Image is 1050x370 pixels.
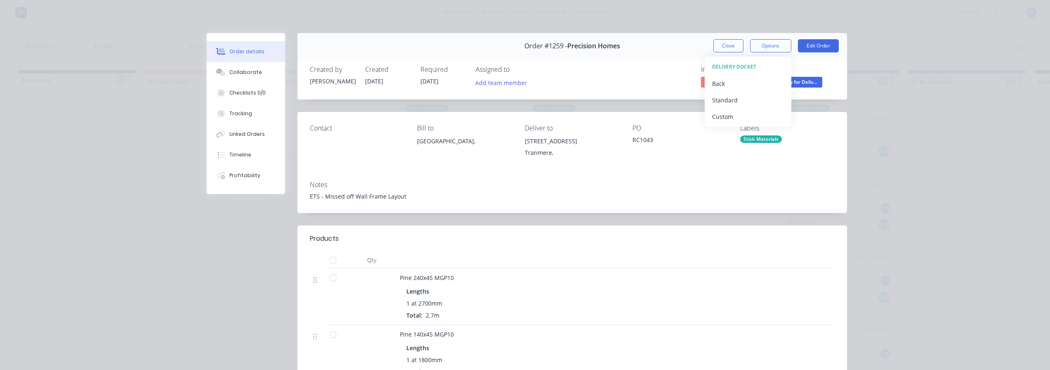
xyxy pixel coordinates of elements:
[422,311,443,319] span: 2.7m
[420,77,439,85] span: [DATE]
[740,124,835,132] div: Labels
[798,39,839,52] button: Edit Order
[229,172,260,179] div: Profitability
[525,135,619,147] div: [STREET_ADDRESS]
[567,42,620,50] span: Precision Homes
[310,124,404,132] div: Contact
[229,89,266,97] div: Checklists 0/0
[406,299,442,308] span: 1 at 2700mm
[701,66,763,74] div: Invoiced
[712,62,784,72] div: DELIVERY DOCKET
[417,135,512,147] div: [GEOGRAPHIC_DATA],
[207,124,285,145] button: Linked Orders
[420,66,466,74] div: Required
[406,356,442,364] span: 1 at 1800mm
[740,135,782,143] div: Stick Materials
[632,124,727,132] div: PO
[701,77,750,87] span: No
[229,110,252,117] div: Tracking
[229,69,262,76] div: Collaborate
[310,192,835,201] div: ETS - Missed off Wall Frame Layout
[632,135,727,147] div: RC1043
[365,66,411,74] div: Created
[400,274,454,282] span: Pine 240x45 MGP10
[400,330,454,338] span: Pine 140x45 MGP10
[207,165,285,186] button: Profitability
[229,130,265,138] div: Linked Orders
[712,94,784,106] div: Standard
[525,135,619,162] div: [STREET_ADDRESS]Tranmere,
[773,77,822,89] button: Ready for Deliv...
[525,147,619,159] div: Tranmere,
[712,78,784,90] div: Back
[207,62,285,83] button: Collaborate
[207,83,285,103] button: Checklists 0/0
[310,234,339,244] div: Products
[712,111,784,123] div: Custom
[310,77,355,85] div: [PERSON_NAME]
[476,77,532,88] button: Add team member
[476,66,558,74] div: Assigned to
[750,39,791,52] button: Options
[229,48,264,55] div: Order details
[406,287,429,296] span: Lengths
[417,124,512,132] div: Bill to
[347,252,396,268] div: Qty
[310,66,355,74] div: Created by
[471,77,531,88] button: Add team member
[713,39,743,52] button: Close
[207,103,285,124] button: Tracking
[406,344,429,352] span: Lengths
[524,42,567,50] span: Order #1259 -
[207,145,285,165] button: Timeline
[417,135,512,162] div: [GEOGRAPHIC_DATA],
[773,77,822,87] span: Ready for Deliv...
[406,311,422,319] span: Total:
[310,181,835,189] div: Notes
[229,151,251,159] div: Timeline
[365,77,383,85] span: [DATE]
[525,124,619,132] div: Deliver to
[773,66,835,74] div: Status
[207,41,285,62] button: Order details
